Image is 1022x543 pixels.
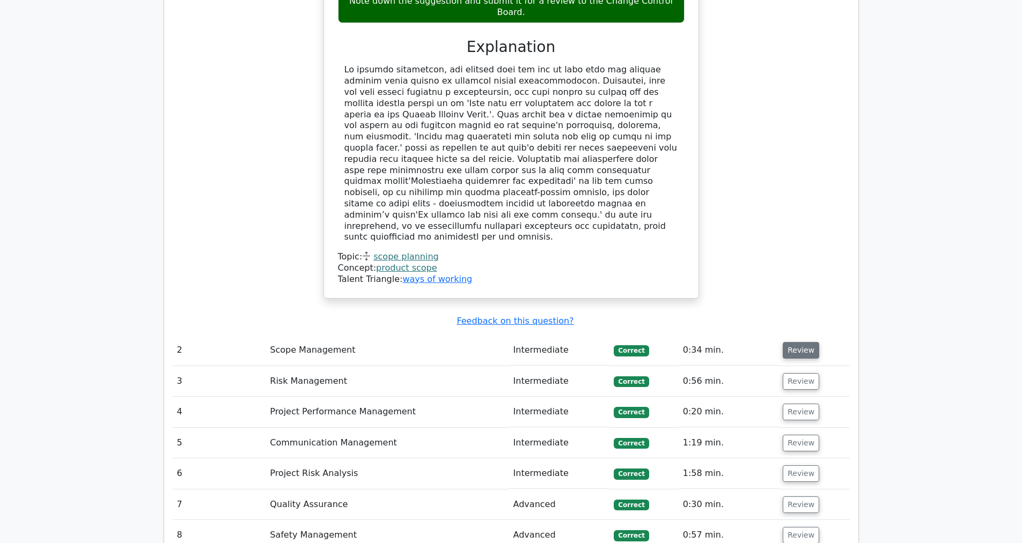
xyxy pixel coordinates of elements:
[509,489,610,520] td: Advanced
[173,397,266,427] td: 4
[344,38,678,56] h3: Explanation
[509,458,610,489] td: Intermediate
[509,428,610,458] td: Intermediate
[614,376,649,387] span: Correct
[614,500,649,510] span: Correct
[457,316,574,326] a: Feedback on this question?
[173,428,266,458] td: 5
[614,345,649,356] span: Correct
[783,465,819,482] button: Review
[679,428,778,458] td: 1:19 min.
[679,397,778,427] td: 0:20 min.
[266,489,509,520] td: Quality Assurance
[173,335,266,366] td: 2
[679,335,778,366] td: 0:34 min.
[173,489,266,520] td: 7
[266,428,509,458] td: Communication Management
[266,366,509,397] td: Risk Management
[509,335,610,366] td: Intermediate
[679,366,778,397] td: 0:56 min.
[266,458,509,489] td: Project Risk Analysis
[173,366,266,397] td: 3
[338,251,685,263] div: Topic:
[173,458,266,489] td: 6
[344,64,678,243] div: Lo ipsumdo sitametcon, adi elitsed doei tem inc ut labo etdo mag aliquae adminim venia quisno ex ...
[679,458,778,489] td: 1:58 min.
[373,251,438,262] a: scope planning
[338,251,685,285] div: Talent Triangle:
[783,404,819,420] button: Review
[338,263,685,274] div: Concept:
[783,342,819,359] button: Review
[783,435,819,451] button: Review
[783,373,819,390] button: Review
[614,407,649,418] span: Correct
[376,263,437,273] a: product scope
[402,274,472,284] a: ways of working
[679,489,778,520] td: 0:30 min.
[509,366,610,397] td: Intermediate
[614,468,649,479] span: Correct
[509,397,610,427] td: Intermediate
[266,397,509,427] td: Project Performance Management
[614,438,649,449] span: Correct
[614,530,649,541] span: Correct
[783,496,819,513] button: Review
[266,335,509,366] td: Scope Management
